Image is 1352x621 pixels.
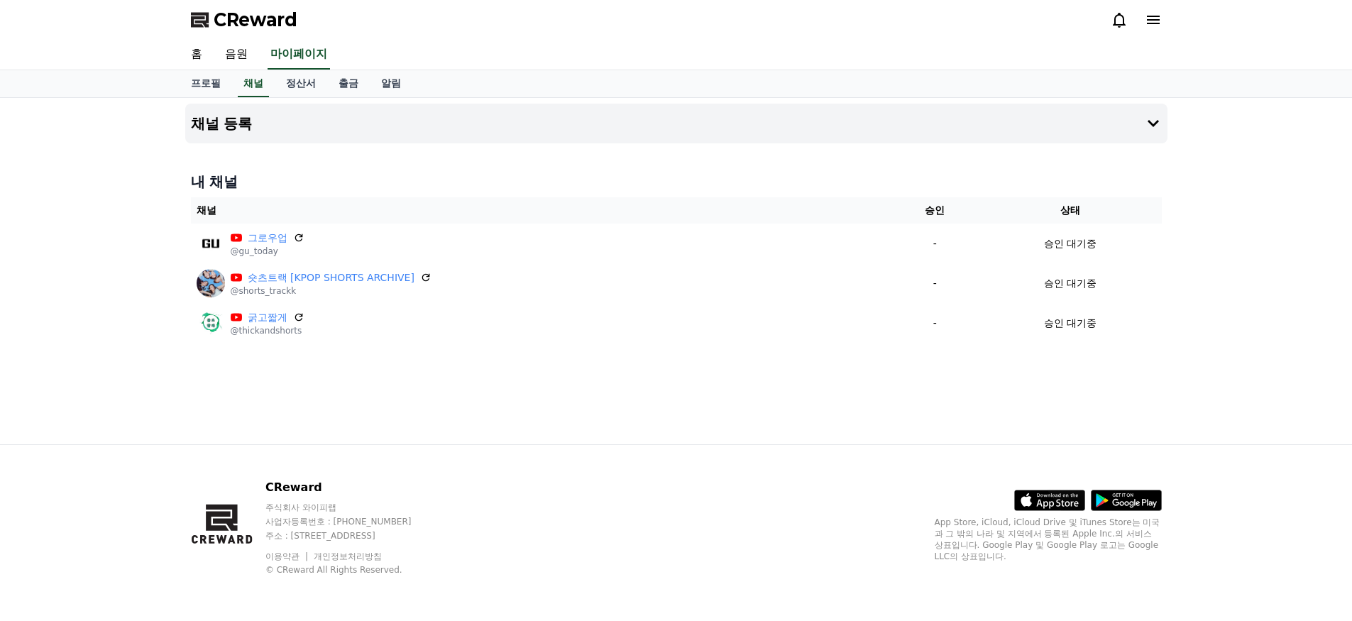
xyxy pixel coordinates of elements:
[197,309,225,337] img: 굵고짧게
[265,551,310,561] a: 이용약관
[180,70,232,97] a: 프로필
[197,269,225,297] img: 숏츠트랙 [KPOP SHORTS ARCHIVE]
[231,325,304,336] p: @thickandshorts
[265,564,439,576] p: © CReward All Rights Reserved.
[265,502,439,513] p: 주식회사 와이피랩
[896,236,974,251] p: -
[191,197,891,224] th: 채널
[1044,236,1097,251] p: 승인 대기중
[935,517,1162,562] p: App Store, iCloud, iCloud Drive 및 iTunes Store는 미국과 그 밖의 나라 및 지역에서 등록된 Apple Inc.의 서비스 상표입니다. Goo...
[197,229,225,258] img: 그로우업
[191,172,1162,192] h4: 내 채널
[891,197,979,224] th: 승인
[191,116,253,131] h4: 채널 등록
[214,9,297,31] span: CReward
[265,479,439,496] p: CReward
[268,40,330,70] a: 마이페이지
[314,551,382,561] a: 개인정보처리방침
[231,285,432,297] p: @shorts_trackk
[248,231,287,246] a: 그로우업
[231,246,304,257] p: @gu_today
[238,70,269,97] a: 채널
[265,530,439,542] p: 주소 : [STREET_ADDRESS]
[370,70,412,97] a: 알림
[275,70,327,97] a: 정산서
[1044,316,1097,331] p: 승인 대기중
[191,9,297,31] a: CReward
[214,40,259,70] a: 음원
[185,104,1167,143] button: 채널 등록
[896,276,974,291] p: -
[896,316,974,331] p: -
[1044,276,1097,291] p: 승인 대기중
[248,310,287,325] a: 굵고짧게
[327,70,370,97] a: 출금
[979,197,1162,224] th: 상태
[265,516,439,527] p: 사업자등록번호 : [PHONE_NUMBER]
[180,40,214,70] a: 홈
[248,270,414,285] a: 숏츠트랙 [KPOP SHORTS ARCHIVE]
